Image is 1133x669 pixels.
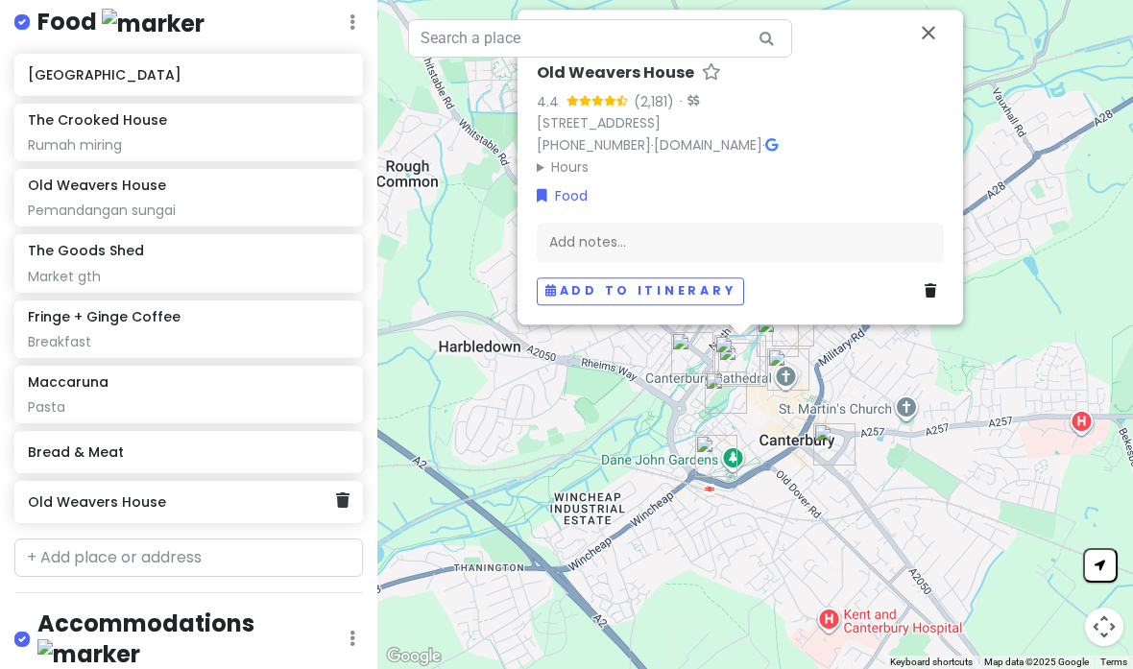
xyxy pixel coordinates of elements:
[663,324,721,382] div: Westgate Gardens
[382,644,446,669] a: Open this area in Google Maps (opens a new window)
[925,280,944,301] a: Delete place
[764,297,822,354] div: Fringe + Ginge Coffee
[537,63,694,84] h6: Old Weavers House
[28,493,336,511] h6: Old Weavers House
[28,443,350,461] h6: Bread & Meat
[28,202,350,219] div: Pemandangan sungai
[697,364,755,421] div: Canterbury Punting Company
[537,185,588,206] a: Food
[537,63,944,178] div: · ·
[765,138,778,152] i: Google Maps
[806,416,863,473] div: Premier Inn Canterbury City Centre hotel
[537,222,944,262] div: Add notes...
[28,373,108,391] h6: Maccaruna
[28,242,144,259] h6: The Goods Shed
[537,277,744,305] button: Add to itinerary
[28,136,350,154] div: Rumah miring
[537,113,661,132] a: [STREET_ADDRESS]
[1100,657,1127,667] a: Terms (opens in new tab)
[905,10,952,56] button: Close
[37,7,205,38] h4: Food
[102,9,205,38] img: marker
[37,639,140,669] img: marker
[28,177,166,194] h6: Old Weavers House
[28,333,350,350] div: Breakfast
[890,656,973,669] button: Keyboard shortcuts
[984,657,1089,667] span: Map data ©2025 Google
[336,489,350,514] a: Delete place
[759,341,817,398] div: Canterbury Cathedral
[634,91,674,112] div: (2,181)
[654,135,762,155] a: [DOMAIN_NAME]
[702,63,721,84] a: Star place
[28,398,350,416] div: Pasta
[537,135,651,155] a: [PHONE_NUMBER]
[382,644,446,669] img: Google
[537,156,944,178] summary: Hours
[408,19,792,58] input: Search a place
[28,66,350,84] h6: [GEOGRAPHIC_DATA]
[28,308,181,325] h6: Fringe + Ginge Coffee
[707,327,774,394] div: Old Weavers House
[14,538,363,577] input: + Add place or address
[537,91,566,112] div: 4.4
[749,307,807,365] div: The Crooked House
[28,111,167,129] h6: The Crooked House
[28,268,350,285] div: Market gth
[1085,608,1123,646] button: Map camera controls
[674,93,699,112] div: ·
[687,427,745,485] div: Canterbury East Station Bridge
